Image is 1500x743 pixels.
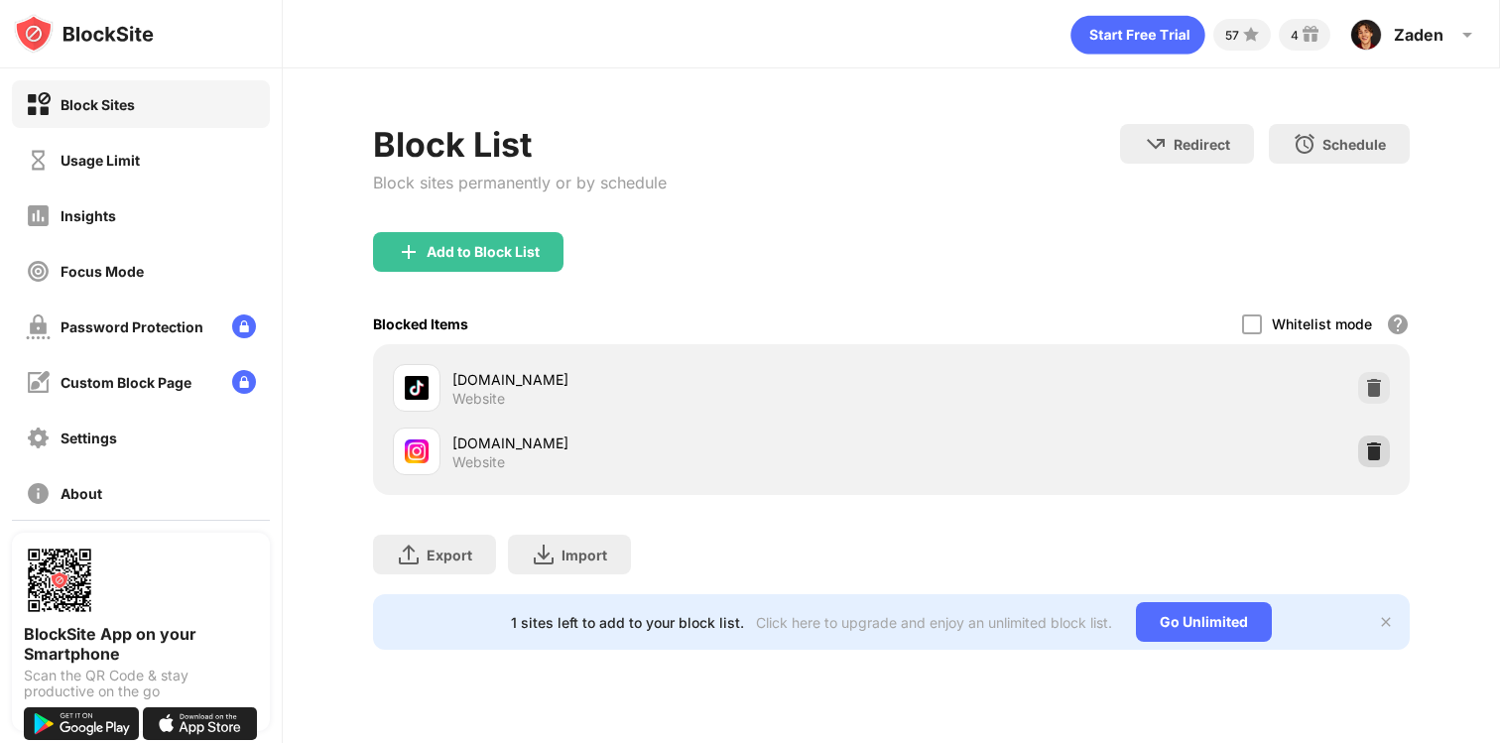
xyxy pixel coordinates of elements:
[562,547,607,563] div: Import
[1239,23,1263,47] img: points-small.svg
[61,263,144,280] div: Focus Mode
[1174,136,1230,153] div: Redirect
[452,390,505,408] div: Website
[26,426,51,450] img: settings-off.svg
[24,545,95,616] img: options-page-qr-code.png
[1272,315,1372,332] div: Whitelist mode
[232,314,256,338] img: lock-menu.svg
[1350,19,1382,51] img: ACg8ocJlkqDhYYrKKF6bxFEFMrrMyyJU0ielx3ewZP3SW2rSE7JjcNMBfw=s96-c
[1394,25,1443,45] div: Zaden
[511,614,744,631] div: 1 sites left to add to your block list.
[14,14,154,54] img: logo-blocksite.svg
[61,152,140,169] div: Usage Limit
[26,259,51,284] img: focus-off.svg
[24,668,258,699] div: Scan the QR Code & stay productive on the go
[373,124,667,165] div: Block List
[24,624,258,664] div: BlockSite App on your Smartphone
[1322,136,1386,153] div: Schedule
[373,173,667,192] div: Block sites permanently or by schedule
[61,374,191,391] div: Custom Block Page
[452,369,892,390] div: [DOMAIN_NAME]
[26,481,51,506] img: about-off.svg
[756,614,1112,631] div: Click here to upgrade and enjoy an unlimited block list.
[1291,28,1299,43] div: 4
[452,433,892,453] div: [DOMAIN_NAME]
[26,148,51,173] img: time-usage-off.svg
[61,96,135,113] div: Block Sites
[26,370,51,395] img: customize-block-page-off.svg
[1299,23,1322,47] img: reward-small.svg
[405,376,429,400] img: favicons
[427,244,540,260] div: Add to Block List
[1070,15,1205,55] div: animation
[452,453,505,471] div: Website
[143,707,258,740] img: download-on-the-app-store.svg
[1378,614,1394,630] img: x-button.svg
[26,203,51,228] img: insights-off.svg
[373,315,468,332] div: Blocked Items
[405,439,429,463] img: favicons
[61,485,102,502] div: About
[1136,602,1272,642] div: Go Unlimited
[24,707,139,740] img: get-it-on-google-play.svg
[26,314,51,339] img: password-protection-off.svg
[61,318,203,335] div: Password Protection
[61,430,117,446] div: Settings
[26,92,51,117] img: block-on.svg
[427,547,472,563] div: Export
[232,370,256,394] img: lock-menu.svg
[61,207,116,224] div: Insights
[1225,28,1239,43] div: 57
